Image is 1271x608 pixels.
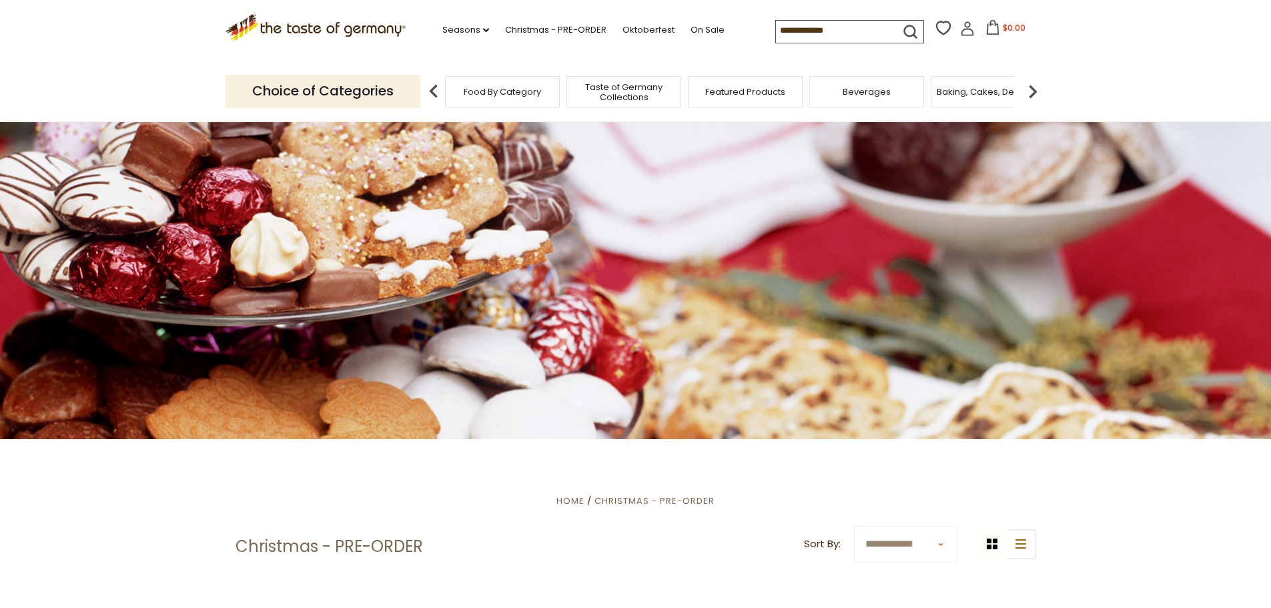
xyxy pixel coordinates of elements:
[556,495,584,507] a: Home
[236,537,423,557] h1: Christmas - PRE-ORDER
[570,82,677,102] a: Taste of Germany Collections
[464,87,541,97] a: Food By Category
[622,23,675,37] a: Oktoberfest
[1019,78,1046,105] img: next arrow
[804,536,841,553] label: Sort By:
[937,87,1040,97] a: Baking, Cakes, Desserts
[420,78,447,105] img: previous arrow
[843,87,891,97] a: Beverages
[442,23,489,37] a: Seasons
[505,23,606,37] a: Christmas - PRE-ORDER
[977,20,1034,40] button: $0.00
[691,23,725,37] a: On Sale
[594,495,715,507] a: Christmas - PRE-ORDER
[226,75,420,107] p: Choice of Categories
[705,87,785,97] a: Featured Products
[1003,22,1025,33] span: $0.00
